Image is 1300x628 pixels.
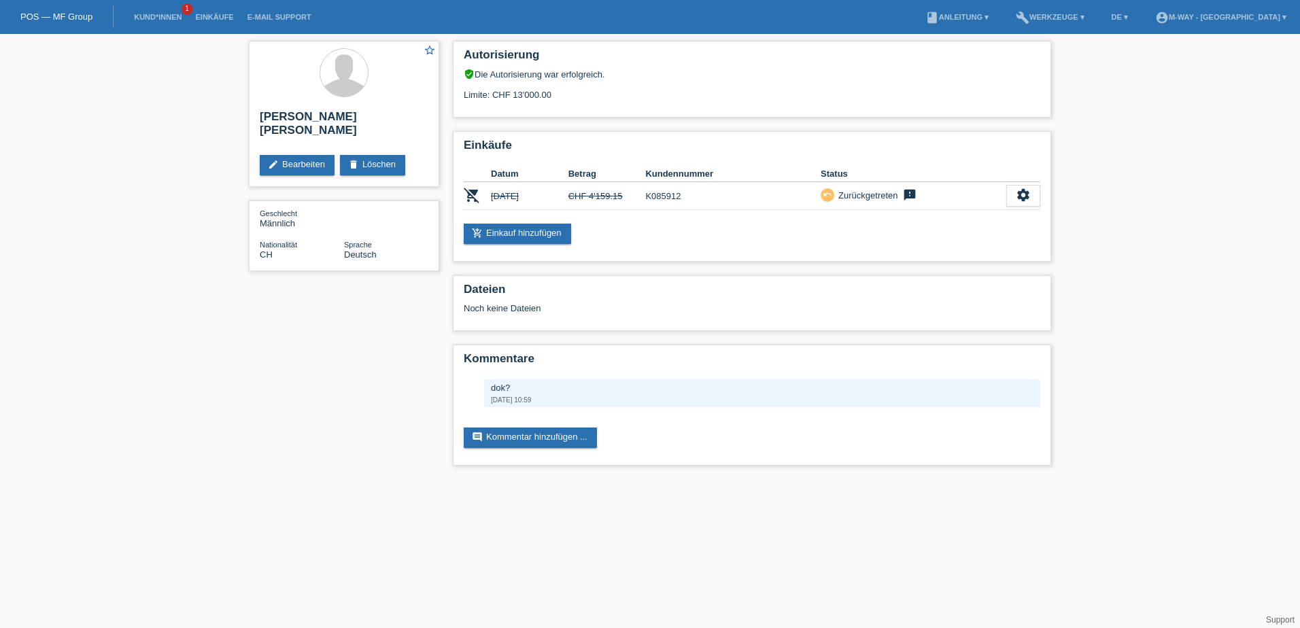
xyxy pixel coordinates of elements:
[464,352,1040,372] h2: Kommentare
[472,228,483,239] i: add_shopping_cart
[491,383,1033,393] div: dok?
[834,188,897,203] div: Zurückgetreten
[1016,11,1029,24] i: build
[1155,11,1169,24] i: account_circle
[568,166,646,182] th: Betrag
[1016,188,1031,203] i: settings
[464,48,1040,69] h2: Autorisierung
[464,283,1040,303] h2: Dateien
[464,69,1040,80] div: Die Autorisierung war erfolgreich.
[902,188,918,202] i: feedback
[348,159,359,170] i: delete
[188,13,240,21] a: Einkäufe
[464,224,571,244] a: add_shopping_cartEinkauf hinzufügen
[260,249,273,260] span: Schweiz
[645,182,821,210] td: K085912
[424,44,436,56] i: star_border
[424,44,436,58] a: star_border
[925,11,939,24] i: book
[491,396,1033,404] div: [DATE] 10:59
[1105,13,1135,21] a: DE ▾
[344,249,377,260] span: Deutsch
[645,166,821,182] th: Kundennummer
[268,159,279,170] i: edit
[464,139,1040,159] h2: Einkäufe
[127,13,188,21] a: Kund*innen
[340,155,405,175] a: deleteLöschen
[464,187,480,203] i: POSP00026836
[182,3,192,15] span: 1
[1009,13,1091,21] a: buildWerkzeuge ▾
[464,80,1040,100] div: Limite: CHF 13'000.00
[472,432,483,442] i: comment
[260,209,297,217] span: Geschlecht
[464,303,879,313] div: Noch keine Dateien
[1266,615,1295,625] a: Support
[568,182,646,210] td: CHF 4'159.15
[464,69,475,80] i: verified_user
[260,208,344,228] div: Männlich
[823,190,832,199] i: undo
[20,12,92,22] a: POS — MF Group
[491,182,568,210] td: [DATE]
[919,13,995,21] a: bookAnleitung ▾
[1148,13,1293,21] a: account_circlem-way - [GEOGRAPHIC_DATA] ▾
[491,166,568,182] th: Datum
[821,166,1006,182] th: Status
[260,241,297,249] span: Nationalität
[464,428,597,448] a: commentKommentar hinzufügen ...
[344,241,372,249] span: Sprache
[241,13,318,21] a: E-Mail Support
[260,110,428,144] h2: [PERSON_NAME] [PERSON_NAME]
[260,155,335,175] a: editBearbeiten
